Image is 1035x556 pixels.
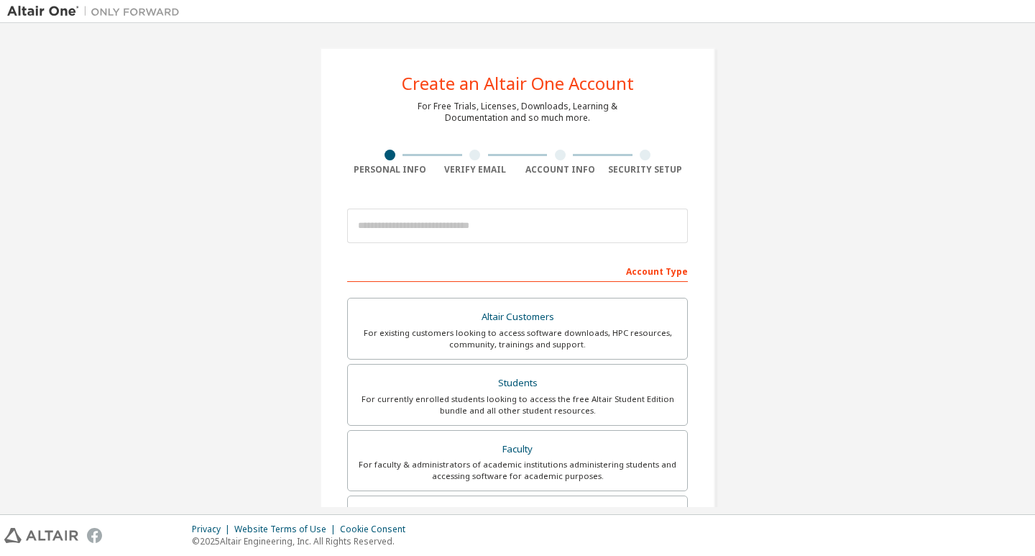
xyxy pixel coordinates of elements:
img: facebook.svg [87,528,102,543]
img: Altair One [7,4,187,19]
p: © 2025 Altair Engineering, Inc. All Rights Reserved. [192,535,414,547]
div: Verify Email [433,164,518,176]
div: Altair Customers [356,307,678,327]
div: Everyone else [356,505,678,525]
div: Personal Info [347,164,433,176]
div: Website Terms of Use [234,524,340,535]
div: Account Info [517,164,603,176]
div: Cookie Consent [340,524,414,535]
div: Privacy [192,524,234,535]
div: Create an Altair One Account [402,75,634,92]
div: For Free Trials, Licenses, Downloads, Learning & Documentation and so much more. [418,101,617,124]
div: Security Setup [603,164,689,176]
img: altair_logo.svg [4,528,78,543]
div: For existing customers looking to access software downloads, HPC resources, community, trainings ... [356,327,678,350]
div: Faculty [356,439,678,460]
div: Students [356,373,678,393]
div: For faculty & administrators of academic institutions administering students and accessing softwa... [356,459,678,482]
div: Account Type [347,259,688,282]
div: For currently enrolled students looking to access the free Altair Student Edition bundle and all ... [356,393,678,416]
